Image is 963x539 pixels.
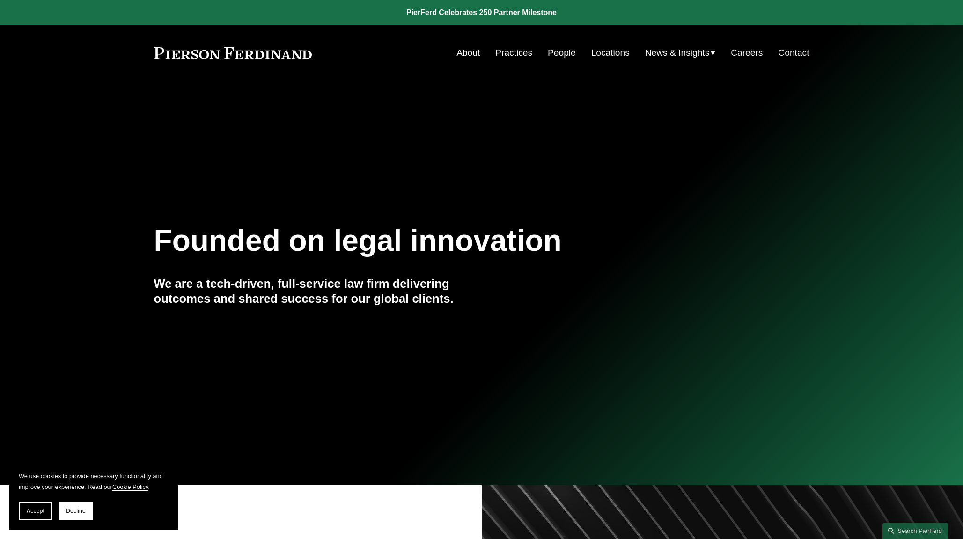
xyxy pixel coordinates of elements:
span: Accept [27,508,44,514]
a: Practices [495,44,532,62]
a: Contact [778,44,809,62]
a: People [548,44,576,62]
a: Search this site [882,523,948,539]
a: Locations [591,44,630,62]
h1: Founded on legal innovation [154,224,700,258]
span: News & Insights [645,45,710,61]
section: Cookie banner [9,461,178,530]
a: Cookie Policy [112,483,148,490]
a: About [456,44,480,62]
h4: We are a tech-driven, full-service law firm delivering outcomes and shared success for our global... [154,276,482,306]
a: Careers [731,44,763,62]
button: Accept [19,502,52,520]
a: folder dropdown [645,44,716,62]
p: We use cookies to provide necessary functionality and improve your experience. Read our . [19,471,169,492]
button: Decline [59,502,93,520]
span: Decline [66,508,86,514]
